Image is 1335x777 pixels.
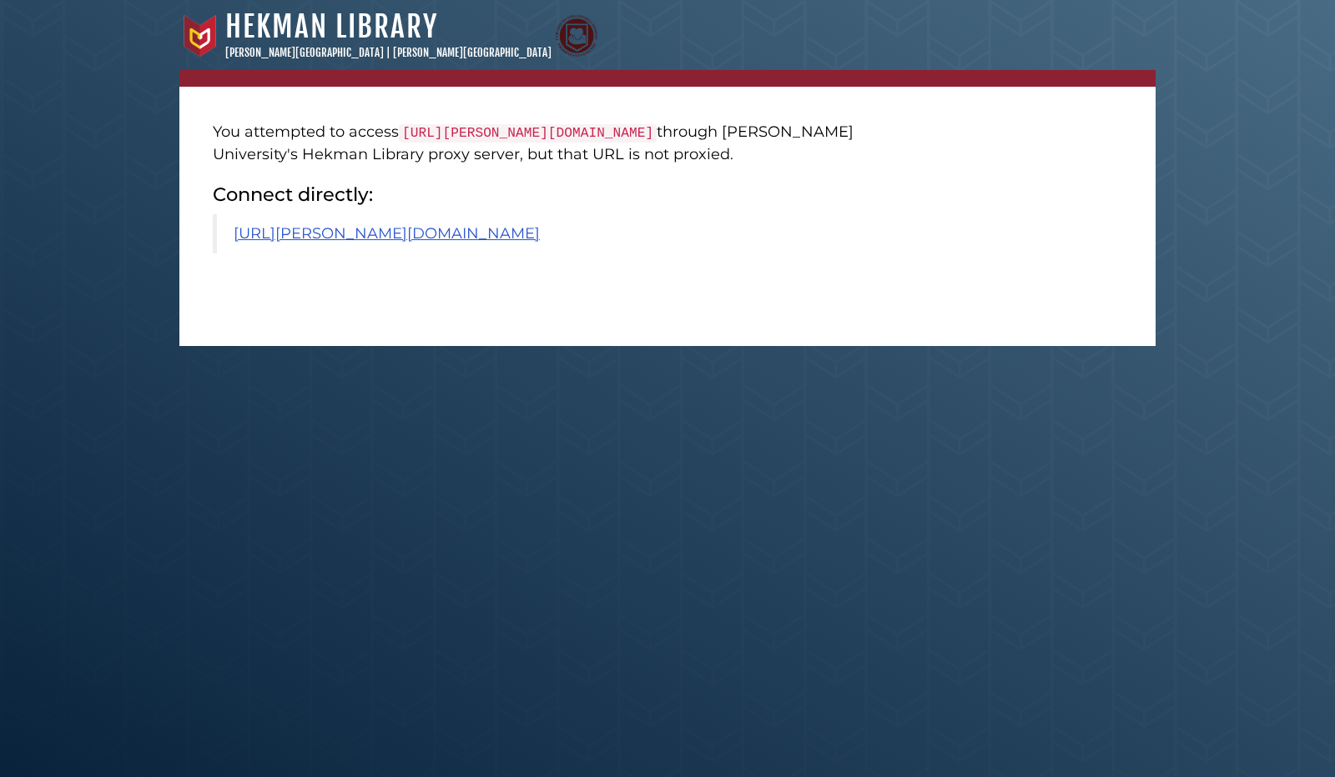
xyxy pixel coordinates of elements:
[179,70,1156,87] nav: breadcrumb
[225,8,438,45] a: Hekman Library
[213,183,884,206] h2: Connect directly:
[234,224,540,243] a: [URL][PERSON_NAME][DOMAIN_NAME]
[179,15,221,57] img: Calvin University
[225,45,552,62] p: [PERSON_NAME][GEOGRAPHIC_DATA] | [PERSON_NAME][GEOGRAPHIC_DATA]
[213,121,884,166] p: You attempted to access through [PERSON_NAME] University's Hekman Library proxy server, but that ...
[399,124,657,143] code: [URL][PERSON_NAME][DOMAIN_NAME]
[556,15,597,57] img: Calvin Theological Seminary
